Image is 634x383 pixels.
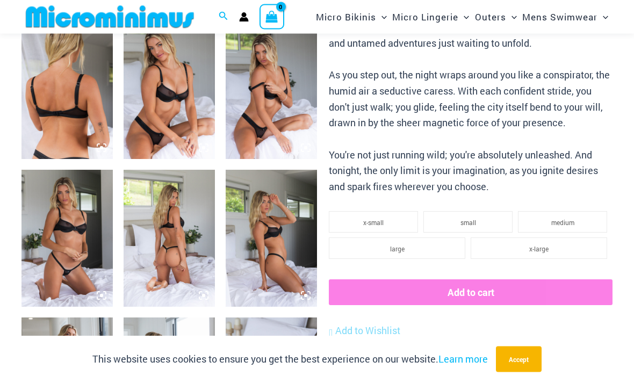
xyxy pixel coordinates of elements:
[313,3,390,31] a: Micro BikinisMenu ToggleMenu Toggle
[529,245,549,254] span: x-large
[472,3,520,31] a: OutersMenu ToggleMenu Toggle
[390,3,472,31] a: Micro LingerieMenu ToggleMenu Toggle
[376,3,387,31] span: Menu Toggle
[518,212,607,233] li: medium
[329,280,613,306] button: Add to cart
[335,324,400,337] span: Add to Wishlist
[471,238,607,259] li: x-large
[458,3,469,31] span: Menu Toggle
[219,10,228,24] a: Search icon link
[475,3,506,31] span: Outers
[316,3,376,31] span: Micro Bikinis
[392,3,458,31] span: Micro Lingerie
[226,170,317,307] img: Running Wild Midnight 1052 Top 6512 Bottom
[363,219,384,227] span: x-small
[329,238,465,259] li: large
[329,323,400,339] a: Add to Wishlist
[260,4,284,29] a: View Shopping Cart, empty
[124,170,215,307] img: Running Wild Midnight 1052 Top 6512 Bottom
[390,245,405,254] span: large
[520,3,611,31] a: Mens SwimwearMenu ToggleMenu Toggle
[21,170,113,307] img: Running Wild Midnight 1052 Top 6512 Bottom
[226,23,317,160] img: Running Wild Midnight 1052 Top 6052 Bottom
[460,219,476,227] span: small
[522,3,597,31] span: Mens Swimwear
[329,212,418,233] li: x-small
[438,352,488,365] a: Learn more
[496,346,542,372] button: Accept
[597,3,608,31] span: Menu Toggle
[21,5,198,29] img: MM SHOP LOGO FLAT
[92,351,488,367] p: This website uses cookies to ensure you get the best experience on our website.
[423,212,513,233] li: small
[506,3,517,31] span: Menu Toggle
[21,23,113,160] img: Running Wild Midnight 1052 Top 6052 Bottom
[239,12,249,22] a: Account icon link
[124,23,215,160] img: Running Wild Midnight 1052 Top 6052 Bottom
[551,219,574,227] span: medium
[312,2,613,32] nav: Site Navigation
